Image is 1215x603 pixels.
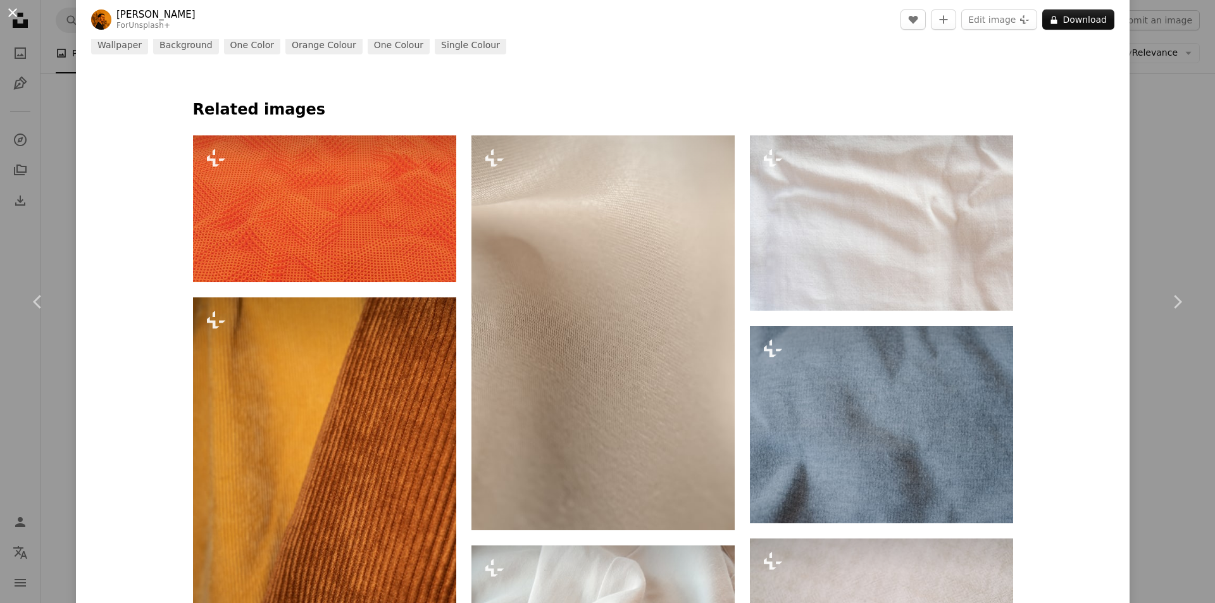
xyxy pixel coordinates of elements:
h4: Related images [193,100,1013,120]
img: Go to Jordan González's profile [91,9,111,30]
a: Unsplash+ [128,21,170,30]
a: one colour [368,37,430,54]
img: a close up view of an orange surface [193,135,456,282]
img: Wrinkled blue fabric is displayed in close-up. [750,326,1013,523]
a: Wrinkled blue fabric is displayed in close-up. [750,419,1013,430]
a: one color [224,37,281,54]
a: [PERSON_NAME] [116,8,196,21]
button: Download [1042,9,1114,30]
a: a close up of a white sheet on a bed [750,217,1013,228]
a: orange colour [285,37,363,54]
img: a close up of a white sheet on a bed [750,135,1013,311]
a: background [153,37,219,54]
a: single colour [435,37,506,54]
a: a close up view of a brown sweater [193,452,456,463]
button: Edit image [961,9,1037,30]
a: a close up view of an orange surface [193,202,456,214]
button: Like [900,9,926,30]
div: For [116,21,196,31]
button: Add to Collection [931,9,956,30]
a: Next [1139,241,1215,363]
img: a close up view of a white fabric [471,135,735,530]
a: wallpaper [91,37,148,54]
a: a close up view of a white fabric [471,327,735,339]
